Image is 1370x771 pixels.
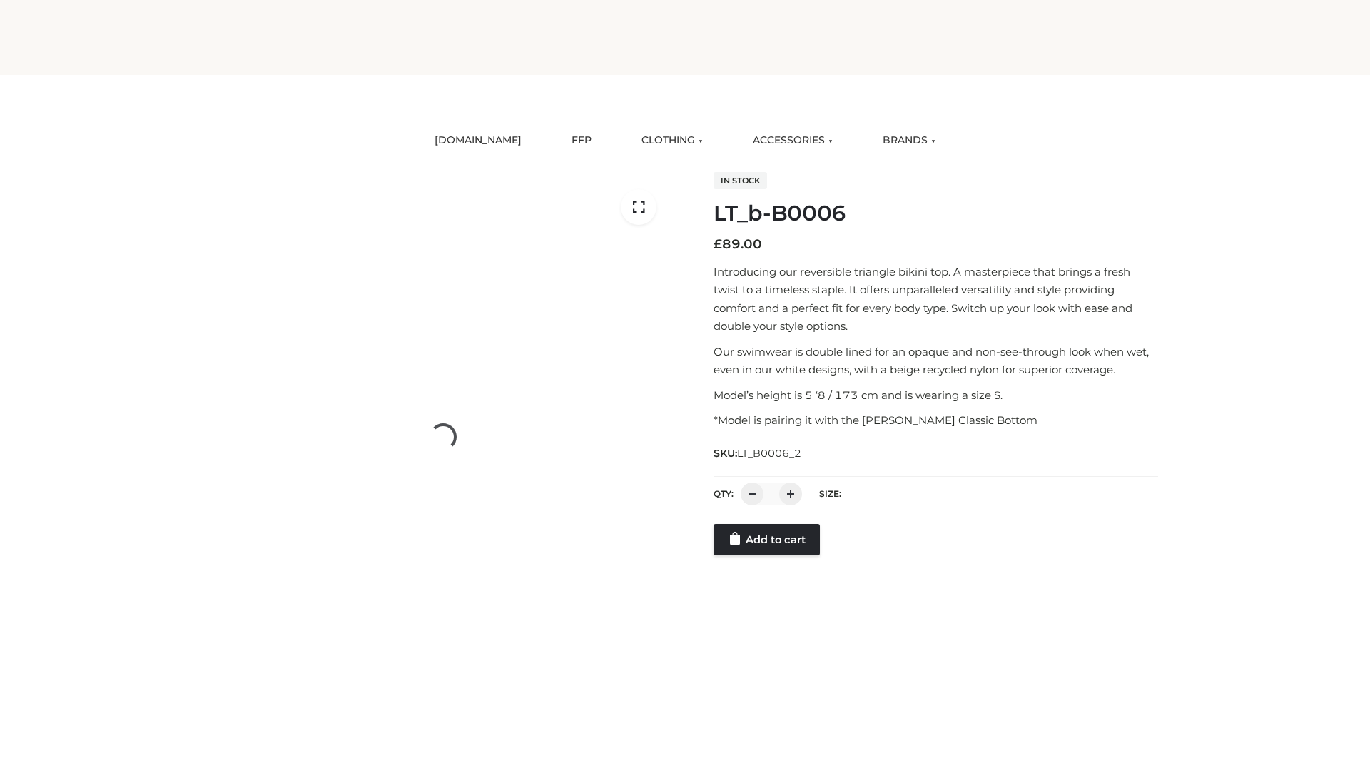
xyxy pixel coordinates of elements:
a: [DOMAIN_NAME] [424,125,532,156]
a: CLOTHING [631,125,714,156]
bdi: 89.00 [714,236,762,252]
span: SKU: [714,445,803,462]
span: LT_B0006_2 [737,447,801,460]
span: In stock [714,172,767,189]
p: Introducing our reversible triangle bikini top. A masterpiece that brings a fresh twist to a time... [714,263,1158,336]
a: Add to cart [714,524,820,555]
label: Size: [819,488,841,499]
a: BRANDS [872,125,946,156]
p: Our swimwear is double lined for an opaque and non-see-through look when wet, even in our white d... [714,343,1158,379]
span: £ [714,236,722,252]
p: *Model is pairing it with the [PERSON_NAME] Classic Bottom [714,411,1158,430]
a: FFP [561,125,602,156]
p: Model’s height is 5 ‘8 / 173 cm and is wearing a size S. [714,386,1158,405]
a: ACCESSORIES [742,125,843,156]
h1: LT_b-B0006 [714,201,1158,226]
label: QTY: [714,488,734,499]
